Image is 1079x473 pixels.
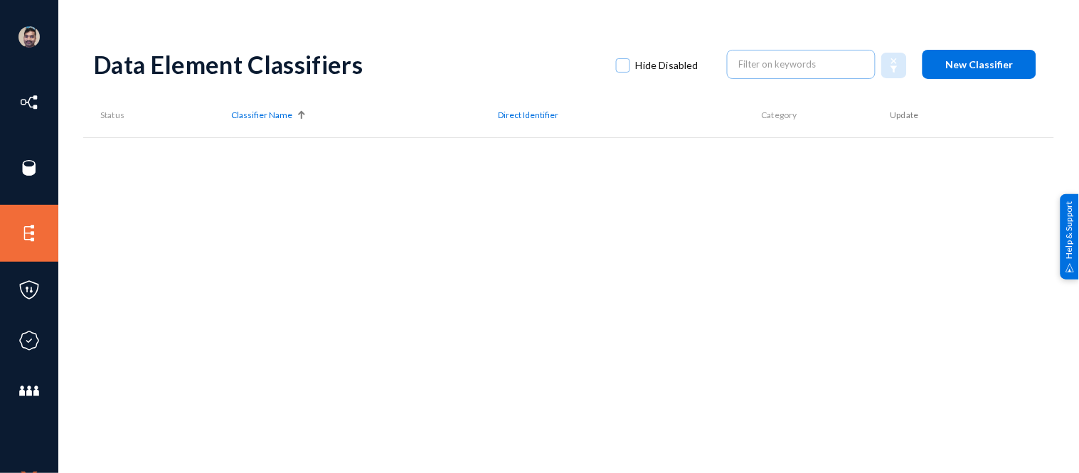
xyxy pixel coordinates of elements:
[498,109,762,122] div: Direct Identifier
[232,109,498,122] div: Classifier Name
[100,110,124,120] span: Status
[18,26,40,48] img: ACg8ocK1ZkZ6gbMmCU1AeqPIsBvrTWeY1xNXvgxNjkUXxjcqAiPEIvU=s96-c
[232,109,293,122] span: Classifier Name
[18,92,40,113] img: icon-inventory.svg
[739,53,864,75] input: Filter on keywords
[18,223,40,244] img: icon-elements.svg
[636,55,698,76] span: Hide Disabled
[762,110,797,120] span: Category
[94,50,602,79] div: Data Element Classifiers
[1061,193,1079,279] div: Help & Support
[891,93,1054,137] th: Update
[18,157,40,179] img: icon-sources.svg
[923,50,1036,79] button: New Classifier
[18,381,40,402] img: icon-members.svg
[18,330,40,351] img: icon-compliance.svg
[498,109,558,122] span: Direct Identifier
[18,280,40,301] img: icon-policies.svg
[1065,263,1075,272] img: help_support.svg
[946,58,1014,70] span: New Classifier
